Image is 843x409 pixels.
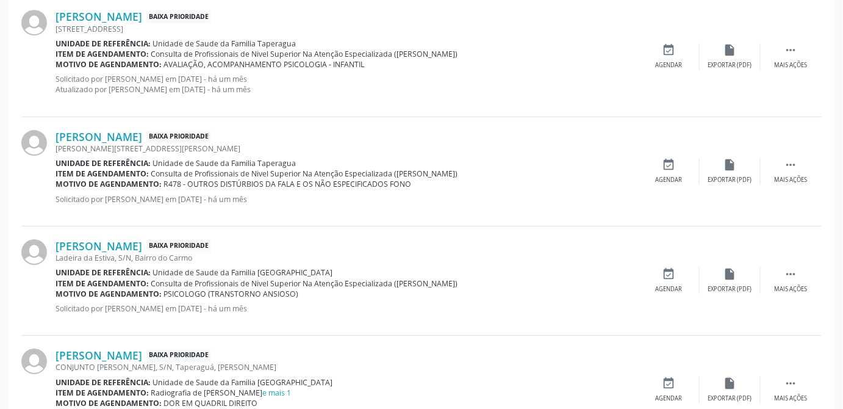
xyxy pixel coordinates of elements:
b: Motivo de agendamento: [56,289,162,299]
div: Agendar [656,176,683,184]
i: insert_drive_file [723,43,737,57]
b: Item de agendamento: [56,278,149,289]
div: Mais ações [775,394,808,403]
b: Motivo de agendamento: [56,59,162,70]
div: Mais ações [775,285,808,294]
div: Exportar (PDF) [708,176,752,184]
img: img [21,10,47,35]
span: R478 - OUTROS DISTÚRBIOS DA FALA E OS NÃO ESPECIFICADOS FONO [164,179,412,189]
div: CONJUNTO [PERSON_NAME], S/N, Taperaguá, [PERSON_NAME] [56,362,639,372]
b: Unidade de referência: [56,38,151,49]
div: [STREET_ADDRESS] [56,24,639,34]
i:  [784,158,798,172]
span: Unidade de Saude da Familia [GEOGRAPHIC_DATA] [153,267,333,278]
span: Consulta de Profissionais de Nivel Superior Na Atenção Especializada ([PERSON_NAME]) [151,278,458,289]
b: Unidade de referência: [56,158,151,168]
p: Solicitado por [PERSON_NAME] em [DATE] - há um mês Atualizado por [PERSON_NAME] em [DATE] - há um... [56,74,639,95]
div: Agendar [656,61,683,70]
span: AVALIAÇÃO, ACOMPANHAMENTO PSICOLOGIA - INFANTIL [164,59,365,70]
i: event_available [662,43,676,57]
div: Agendar [656,285,683,294]
span: Baixa Prioridade [146,10,211,23]
span: Radiografia de [PERSON_NAME] [151,388,292,398]
i: insert_drive_file [723,158,737,172]
b: Item de agendamento: [56,49,149,59]
a: [PERSON_NAME] [56,349,142,362]
b: Motivo de agendamento: [56,398,162,408]
div: Exportar (PDF) [708,61,752,70]
span: Baixa Prioridade [146,240,211,253]
span: PSICOLOGO (TRANSTORNO ANSIOSO) [164,289,299,299]
span: DOR EM QUADRIL DIREITO [164,398,258,408]
div: [PERSON_NAME][STREET_ADDRESS][PERSON_NAME] [56,143,639,154]
b: Unidade de referência: [56,267,151,278]
p: Solicitado por [PERSON_NAME] em [DATE] - há um mês [56,303,639,314]
img: img [21,130,47,156]
i:  [784,43,798,57]
div: Ladeira da Estiva, S/N, Bairro do Carmo [56,253,639,263]
b: Unidade de referência: [56,377,151,388]
i: insert_drive_file [723,377,737,390]
span: Unidade de Saude da Familia [GEOGRAPHIC_DATA] [153,377,333,388]
div: Agendar [656,394,683,403]
span: Baixa Prioridade [146,130,211,143]
i:  [784,377,798,390]
span: Unidade de Saude da Familia Taperagua [153,158,296,168]
span: Baixa Prioridade [146,349,211,362]
img: img [21,349,47,374]
p: Solicitado por [PERSON_NAME] em [DATE] - há um mês [56,194,639,204]
a: e mais 1 [263,388,292,398]
div: Exportar (PDF) [708,285,752,294]
b: Motivo de agendamento: [56,179,162,189]
i: event_available [662,158,676,172]
span: Unidade de Saude da Familia Taperagua [153,38,296,49]
div: Mais ações [775,61,808,70]
b: Item de agendamento: [56,388,149,398]
div: Exportar (PDF) [708,394,752,403]
i: event_available [662,377,676,390]
i:  [784,267,798,281]
a: [PERSON_NAME] [56,130,142,143]
img: img [21,239,47,265]
a: [PERSON_NAME] [56,10,142,23]
a: [PERSON_NAME] [56,239,142,253]
b: Item de agendamento: [56,168,149,179]
i: insert_drive_file [723,267,737,281]
i: event_available [662,267,676,281]
span: Consulta de Profissionais de Nivel Superior Na Atenção Especializada ([PERSON_NAME]) [151,49,458,59]
span: Consulta de Profissionais de Nivel Superior Na Atenção Especializada ([PERSON_NAME]) [151,168,458,179]
div: Mais ações [775,176,808,184]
